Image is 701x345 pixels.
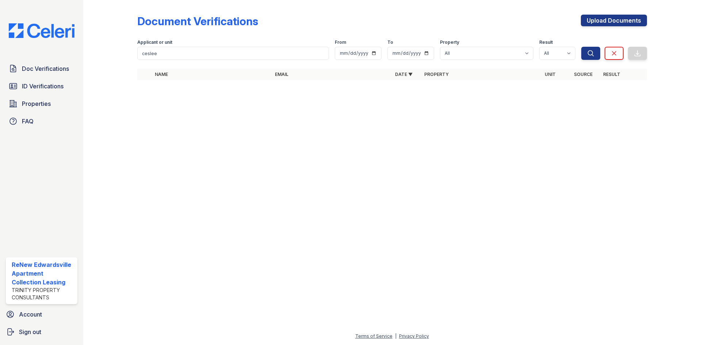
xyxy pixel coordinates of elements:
[424,72,449,77] a: Property
[440,39,459,45] label: Property
[387,39,393,45] label: To
[12,287,74,301] div: Trinity Property Consultants
[355,333,392,339] a: Terms of Service
[6,96,77,111] a: Properties
[3,23,80,38] img: CE_Logo_Blue-a8612792a0a2168367f1c8372b55b34899dd931a85d93a1a3d3e32e68fde9ad4.png
[399,333,429,339] a: Privacy Policy
[6,114,77,129] a: FAQ
[22,99,51,108] span: Properties
[3,307,80,322] a: Account
[581,15,647,26] a: Upload Documents
[12,260,74,287] div: ReNew Edwardsville Apartment Collection Leasing
[137,15,258,28] div: Document Verifications
[137,39,172,45] label: Applicant or unit
[22,117,34,126] span: FAQ
[603,72,620,77] a: Result
[275,72,288,77] a: Email
[545,72,556,77] a: Unit
[155,72,168,77] a: Name
[574,72,593,77] a: Source
[3,325,80,339] a: Sign out
[395,333,397,339] div: |
[19,310,42,319] span: Account
[19,327,41,336] span: Sign out
[335,39,346,45] label: From
[6,61,77,76] a: Doc Verifications
[6,79,77,93] a: ID Verifications
[22,64,69,73] span: Doc Verifications
[539,39,553,45] label: Result
[137,47,329,60] input: Search by name, email, or unit number
[22,82,64,91] span: ID Verifications
[395,72,413,77] a: Date ▼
